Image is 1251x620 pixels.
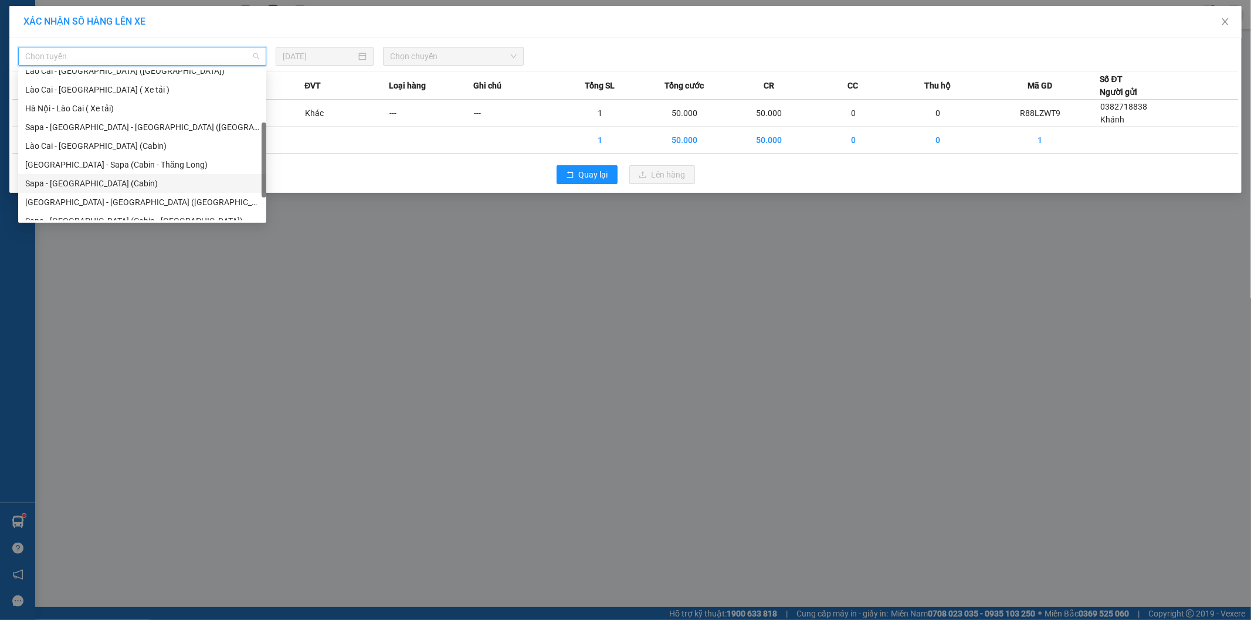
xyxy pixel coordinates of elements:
td: --- [389,100,473,127]
span: Quay lại [579,168,608,181]
td: 50.000 [727,100,811,127]
div: Hà Nội - Lào Cai ( Xe tải) [25,102,259,115]
div: Lào Cai - Hà Nội ( Xe tải ) [18,80,266,99]
span: 0382718838 [1101,102,1148,111]
div: Lào Cai - Hà Nội (Giường) [18,62,266,80]
div: Hà Nội - Lào Cai - Sapa (Giường) [18,193,266,212]
span: Mã GD [1028,79,1052,92]
span: Loại hàng [389,79,426,92]
div: Lào Cai - [GEOGRAPHIC_DATA] ( Xe tải ) [25,83,259,96]
span: CC [848,79,859,92]
span: close [1221,17,1230,26]
div: [GEOGRAPHIC_DATA] - Sapa (Cabin - Thăng Long) [25,158,259,171]
span: Thu hộ [924,79,951,92]
b: Sao Việt [71,28,143,47]
b: [DOMAIN_NAME] [157,9,283,29]
span: Khánh [1101,115,1125,124]
h2: VP Nhận: VP 7 [PERSON_NAME] [62,68,283,142]
td: 0 [896,100,980,127]
span: XÁC NHẬN SỐ HÀNG LÊN XE [23,16,145,27]
h2: A5KBRMHP [6,68,94,87]
td: 0 [896,127,980,154]
div: Lào Cai - [GEOGRAPHIC_DATA] ([GEOGRAPHIC_DATA]) [25,64,259,77]
span: rollback [566,171,574,180]
div: Số ĐT Người gửi [1100,73,1138,98]
td: 50.000 [642,100,727,127]
td: 50.000 [727,127,811,154]
span: CR [764,79,774,92]
div: Sapa - Lào Cai - Hà Nội (Giường) [18,118,266,137]
img: logo.jpg [6,9,65,68]
span: Tổng SL [585,79,615,92]
div: Lào Cai - Hà Nội (Cabin) [18,137,266,155]
div: Hà Nội - Lào Cai ( Xe tải) [18,99,266,118]
td: 50.000 [642,127,727,154]
button: Close [1209,6,1242,39]
button: rollbackQuay lại [557,165,618,184]
td: R88LZWT9 [980,100,1100,127]
div: [GEOGRAPHIC_DATA] - [GEOGRAPHIC_DATA] ([GEOGRAPHIC_DATA]) [25,196,259,209]
input: 14/08/2025 [283,50,356,63]
span: ĐVT [304,79,321,92]
div: Sapa - Hà Nội (Cabin) [18,174,266,193]
div: Sapa - [GEOGRAPHIC_DATA] (Cabin - [GEOGRAPHIC_DATA]) [25,214,259,227]
button: uploadLên hàng [629,165,695,184]
td: Khác [304,100,389,127]
span: Tổng cước [665,79,704,92]
td: 1 [558,100,642,127]
span: Chọn chuyến [390,47,517,65]
td: 0 [811,100,896,127]
div: Hà Nội - Sapa (Cabin - Thăng Long) [18,155,266,174]
span: Chọn tuyến [25,47,259,65]
td: 1 [980,127,1100,154]
td: --- [473,100,558,127]
div: Lào Cai - [GEOGRAPHIC_DATA] (Cabin) [25,139,259,152]
div: Sapa - [GEOGRAPHIC_DATA] - [GEOGRAPHIC_DATA] ([GEOGRAPHIC_DATA]) [25,121,259,134]
div: Sapa - [GEOGRAPHIC_DATA] (Cabin) [25,177,259,190]
td: 1 [558,127,642,154]
td: 0 [811,127,896,154]
div: Sapa - Hà Nội (Cabin - Thăng Long) [18,212,266,230]
span: Ghi chú [473,79,501,92]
